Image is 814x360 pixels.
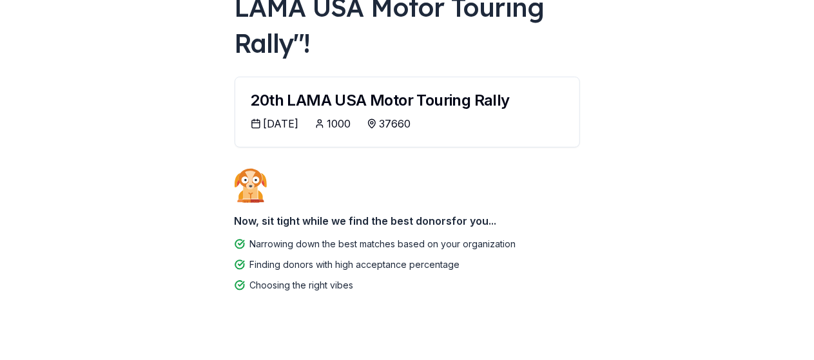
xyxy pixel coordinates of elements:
[251,93,564,108] div: 20th LAMA USA Motor Touring Rally
[235,208,580,234] div: Now, sit tight while we find the best donors for you...
[250,278,354,293] div: Choosing the right vibes
[327,116,351,131] div: 1000
[250,236,516,252] div: Narrowing down the best matches based on your organization
[264,116,299,131] div: [DATE]
[250,257,460,272] div: Finding donors with high acceptance percentage
[380,116,411,131] div: 37660
[235,168,267,203] img: Dog waiting patiently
